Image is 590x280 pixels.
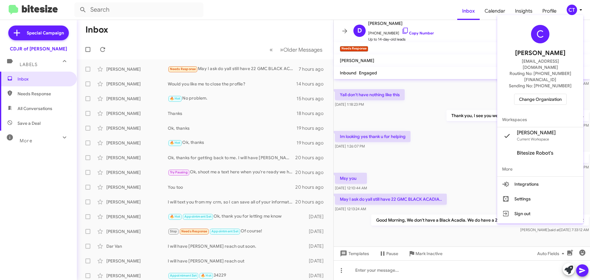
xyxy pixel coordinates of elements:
span: [PERSON_NAME] [515,48,565,58]
button: Sign out [497,206,583,221]
button: Settings [497,191,583,206]
span: Workspaces [497,112,583,127]
span: [EMAIL_ADDRESS][DOMAIN_NAME] [505,58,576,70]
button: Integrations [497,177,583,191]
div: C [531,25,549,43]
span: Bitesize Robot's [517,150,553,156]
span: More [497,162,583,176]
span: Sending No: [PHONE_NUMBER] [509,83,572,89]
button: Change Organization [514,94,567,105]
span: [PERSON_NAME] [517,130,556,136]
span: Change Organization [519,94,562,105]
span: Routing No: [PHONE_NUMBER][FINANCIAL_ID] [505,70,576,83]
span: Current Workspace [517,137,549,141]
